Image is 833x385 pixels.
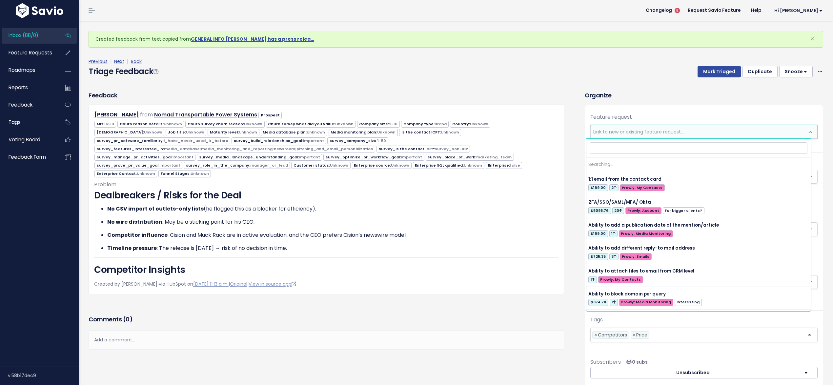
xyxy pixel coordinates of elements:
[14,3,65,18] img: logo-white.9d6f32f41409.svg
[291,162,350,169] span: Customer status:
[109,58,113,65] span: |
[636,332,647,338] span: Price
[391,163,409,168] span: Unknown
[158,170,211,177] span: Funnel Stages:
[94,162,182,169] span: survey_prove_pr_value_goal:
[166,129,206,136] span: Job title:
[335,121,354,127] span: Unknown
[510,163,520,168] span: false
[2,63,54,78] a: Roadmaps
[137,171,155,176] span: Unknown
[266,121,356,128] span: Churn survey what did you value:
[94,281,296,287] span: Created by [PERSON_NAME] via HubSpot on | |
[376,146,470,152] span: Survey_Is the contact ICP?:
[107,231,559,239] p: : Cision and Muck Rack are in active evaluation, and the CEO prefers Cision’s newswire model.
[164,121,182,127] span: Unknown
[357,121,400,128] span: Company size:
[590,367,795,379] button: Unsubscribed
[94,170,157,177] span: Enterprise Contact:
[631,331,649,339] li: Price
[585,91,823,100] h3: Organize
[619,299,673,306] span: Prowly: Media Monitoring
[154,111,257,118] a: Nomad Transportable Power Systems
[2,132,54,147] a: Voting Board
[94,146,375,152] span: survey_features_interested_in:
[592,331,629,339] li: Competitors
[588,176,661,182] span: 1:1 email from the contact card
[307,130,325,135] span: Unknown
[126,58,130,65] span: |
[9,84,28,91] span: Reports
[779,66,813,78] button: Snooze
[470,121,488,127] span: Unknown
[2,150,54,165] a: Feedback form
[94,189,559,202] h2: Dealbreakers / Risks for the Deal
[612,207,624,214] span: 20
[588,184,608,191] span: $169.00
[249,281,296,287] a: View in source app
[164,138,228,143] span: i_have_never_used_it_before
[9,32,38,39] span: Inbox (88/0)
[327,137,388,144] span: survey_company_size:
[208,129,259,136] span: Maturity level:
[682,6,746,15] a: Request Savio Feature
[435,121,447,127] span: Brand
[413,162,484,169] span: Enterprise SQL qualified:
[441,130,459,135] span: Unknown
[164,146,373,152] span: media_database;media_monitoring_and_reporting;newsroom;pitching_and_email_personalization
[588,207,611,214] span: $5095.76
[588,245,695,251] span: Ability to add different reply-to mail address
[2,80,54,95] a: Reports
[232,137,326,144] span: survey_build_relationships_goal:
[173,154,193,160] span: important
[646,8,672,13] span: Changelog
[144,130,162,135] span: Unknown
[619,230,673,237] span: Prowly: Media Monitoring
[244,121,262,127] span: Unknown
[675,8,680,13] span: 5
[389,121,397,127] span: 2-10
[590,316,603,324] label: Tags
[323,154,424,161] span: survey_optimize_pr_workflow_goal:
[426,154,514,161] span: survey_place_of_work:
[89,330,564,350] div: Add a comment...
[9,67,35,73] span: Roadmaps
[620,184,665,191] span: Prowly: My Contacts
[9,49,52,56] span: Feature Requests
[593,129,684,135] span: Link to new or existing feature request...
[89,31,823,48] div: Created feedback from text copied from
[2,45,54,60] a: Feature Requests
[742,66,778,78] button: Duplicate
[609,253,619,260] span: 3
[746,6,766,15] a: Help
[230,281,247,287] a: Original
[2,28,54,43] a: Inbox (88/0)
[609,230,618,237] span: 1
[803,31,821,47] button: Close
[8,367,79,384] div: v.58b17dec9
[197,154,322,161] span: survey_media_landscape_understanding_goal:
[588,268,694,274] span: Ability to attach files to email from CRM level
[2,97,54,112] a: Feedback
[191,36,314,42] a: GENERAL INFO [PERSON_NAME] has a press relea…
[598,332,627,338] span: Competitors
[352,162,412,169] span: Enterprise source:
[9,119,21,126] span: Tags
[330,163,348,168] span: Unknown
[590,358,621,366] span: Subscribers
[766,6,828,16] a: Hi [PERSON_NAME]
[588,291,666,297] span: Ability to block domain per query
[2,115,54,130] a: Tags
[610,299,618,306] span: 1
[588,199,651,205] span: 2FA/SSO/SAML/MFA/ Okta
[9,153,46,160] span: Feedback form
[104,121,114,127] span: 169.0
[401,154,422,160] span: important
[588,253,608,260] span: $725.35
[588,230,608,237] span: $169.00
[588,276,597,283] span: 1
[588,222,719,228] span: Ability to add a publication date of the mention/article
[94,154,195,161] span: survey_manage_pr_activities_goal:
[89,91,117,100] h3: Feedback
[377,138,386,143] span: 1-50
